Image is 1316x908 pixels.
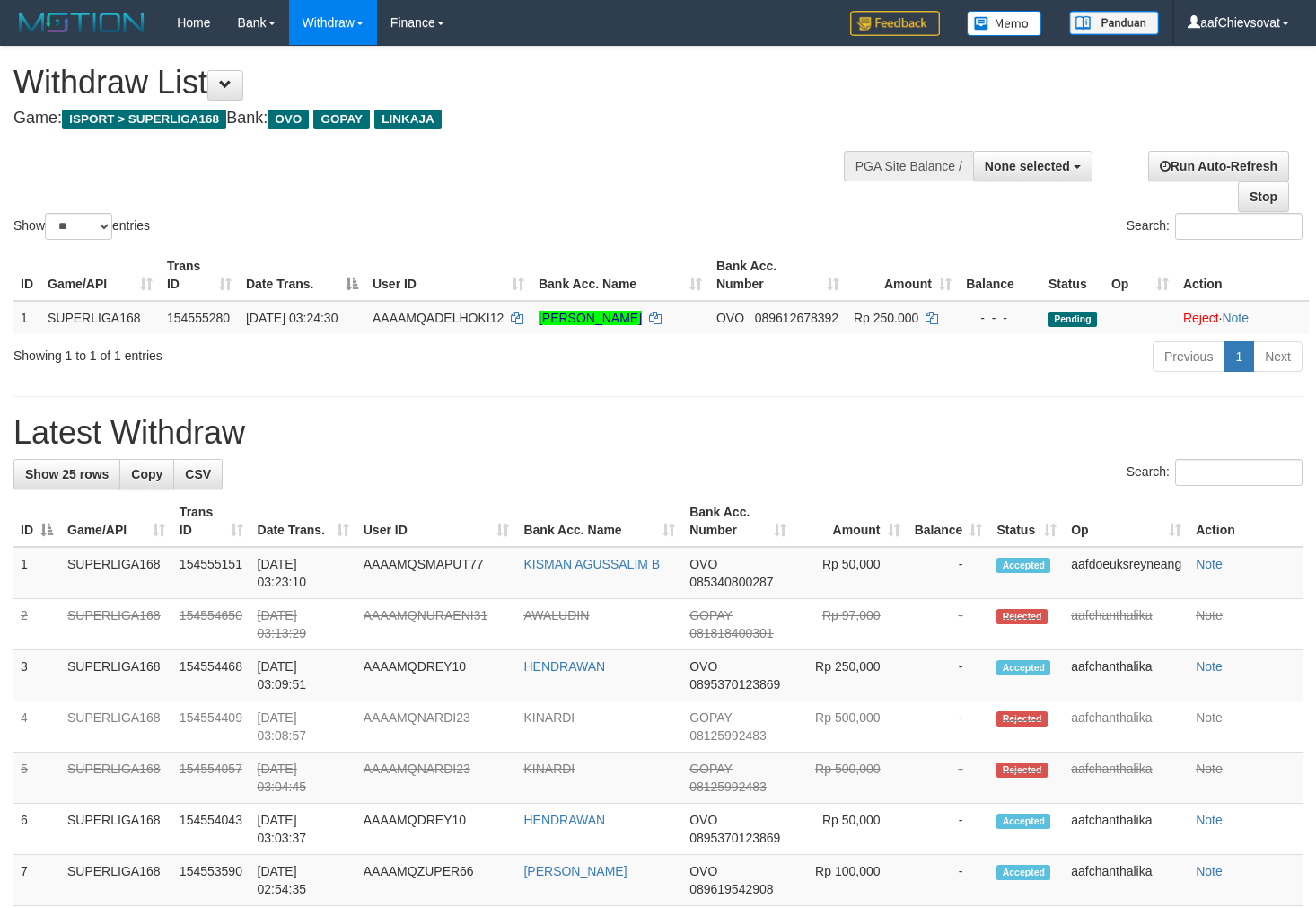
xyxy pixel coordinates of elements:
[709,250,847,301] th: Bank Acc. Number: activate to sort column ascending
[689,659,717,674] span: OVO
[1064,496,1189,547] th: Op: activate to sort column ascending
[996,865,1050,880] span: Accepted
[60,855,172,906] td: SUPERLIGA168
[847,250,959,301] th: Amount: activate to sort column ascending
[250,650,356,701] td: [DATE] 03:09:51
[160,250,239,301] th: Trans ID: activate to sort column ascending
[1224,341,1254,372] a: 1
[1064,701,1189,753] td: aafchanthalika
[250,753,356,804] td: [DATE] 03:04:45
[973,151,1092,181] button: None selected
[1176,250,1309,301] th: Action
[689,882,773,896] span: Copy 089619542908 to clipboard
[689,831,780,845] span: Copy 0895370123869 to clipboard
[523,659,605,674] a: HENDRAWAN
[60,547,172,599] td: SUPERLIGA168
[374,110,442,129] span: LINKAJA
[689,762,732,776] span: GOPAY
[172,547,250,599] td: 154555151
[689,557,717,571] span: OVO
[13,650,60,701] td: 3
[60,804,172,855] td: SUPERLIGA168
[689,864,717,878] span: OVO
[1069,11,1159,35] img: panduan.png
[523,608,589,622] a: AWALUDIN
[908,496,990,547] th: Balance: activate to sort column ascending
[967,11,1042,36] img: Button%20Memo.svg
[356,496,517,547] th: User ID: activate to sort column ascending
[356,804,517,855] td: AAAAMQDREY10
[996,711,1047,727] span: Rejected
[13,547,60,599] td: 1
[794,599,908,650] td: Rp 97,000
[689,608,732,622] span: GOPAY
[996,660,1050,675] span: Accepted
[1127,459,1303,486] label: Search:
[172,855,250,906] td: 154553590
[1196,710,1223,725] a: Note
[250,599,356,650] td: [DATE] 03:13:29
[239,250,365,301] th: Date Trans.: activate to sort column descending
[1253,341,1303,372] a: Next
[1104,250,1176,301] th: Op: activate to sort column ascending
[313,110,370,129] span: GOPAY
[60,599,172,650] td: SUPERLIGA168
[1175,213,1303,240] input: Search:
[250,855,356,906] td: [DATE] 02:54:35
[1064,753,1189,804] td: aafchanthalika
[172,804,250,855] td: 154554043
[172,753,250,804] td: 154554057
[13,339,535,365] div: Showing 1 to 1 of 1 entries
[794,701,908,753] td: Rp 500,000
[689,710,732,725] span: GOPAY
[250,804,356,855] td: [DATE] 03:03:37
[1238,181,1289,212] a: Stop
[268,110,309,129] span: OVO
[13,753,60,804] td: 5
[1196,608,1223,622] a: Note
[365,250,531,301] th: User ID: activate to sort column ascending
[13,213,150,240] label: Show entries
[60,753,172,804] td: SUPERLIGA168
[850,11,940,36] img: Feedback.jpg
[250,547,356,599] td: [DATE] 03:23:10
[13,250,40,301] th: ID
[959,250,1041,301] th: Balance
[1064,855,1189,906] td: aafchanthalika
[1041,250,1104,301] th: Status
[523,864,627,878] a: [PERSON_NAME]
[172,496,250,547] th: Trans ID: activate to sort column ascending
[1196,813,1223,827] a: Note
[246,311,338,325] span: [DATE] 03:24:30
[539,311,642,325] a: [PERSON_NAME]
[716,311,744,325] span: OVO
[523,762,575,776] a: KINARDI
[131,467,162,481] span: Copy
[908,547,990,599] td: -
[1176,301,1309,334] td: ·
[689,728,767,743] span: Copy 08125992483 to clipboard
[908,599,990,650] td: -
[250,496,356,547] th: Date Trans.: activate to sort column ascending
[1148,151,1289,181] a: Run Auto-Refresh
[1189,496,1303,547] th: Action
[794,496,908,547] th: Amount: activate to sort column ascending
[172,701,250,753] td: 154554409
[523,557,660,571] a: KISMAN AGUSSALIM B
[794,855,908,906] td: Rp 100,000
[1064,547,1189,599] td: aafdoeuksreyneang
[755,311,838,325] span: Copy 089612678392 to clipboard
[689,813,717,827] span: OVO
[908,804,990,855] td: -
[531,250,709,301] th: Bank Acc. Name: activate to sort column ascending
[1153,341,1224,372] a: Previous
[996,814,1050,829] span: Accepted
[1175,459,1303,486] input: Search:
[1196,864,1223,878] a: Note
[1196,557,1223,571] a: Note
[1064,650,1189,701] td: aafchanthalika
[794,753,908,804] td: Rp 500,000
[794,547,908,599] td: Rp 50,000
[13,459,120,489] a: Show 25 rows
[1183,311,1219,325] a: Reject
